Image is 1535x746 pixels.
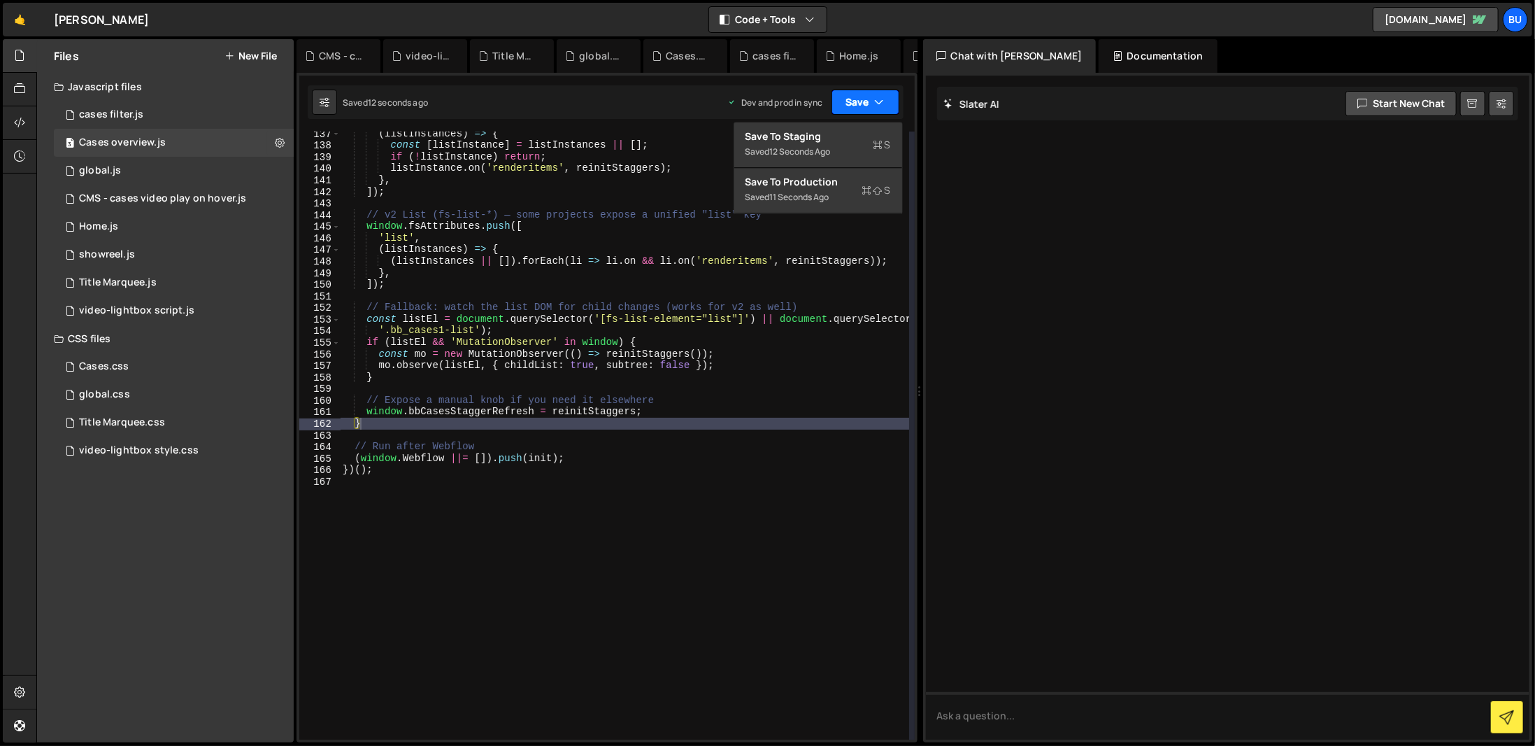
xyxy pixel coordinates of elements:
[299,407,341,418] div: 161
[54,381,294,409] div: 16080/46144.css
[299,175,341,187] div: 141
[299,140,341,152] div: 138
[54,297,294,325] div: 16080/43926.js
[79,108,143,121] div: cases filter.js
[1099,39,1217,73] div: Documentation
[862,183,891,197] span: S
[299,279,341,291] div: 150
[54,185,294,213] div: 16080/43141.js
[492,49,537,63] div: Title Marquee.css
[224,50,277,62] button: New File
[745,143,891,160] div: Saved
[299,129,341,141] div: 137
[319,49,364,63] div: CMS - cases video play on hover.js
[54,437,294,465] div: 16080/43928.css
[54,409,294,437] div: 16080/43930.css
[579,49,624,63] div: global.css
[299,337,341,349] div: 155
[1503,7,1528,32] a: Bu
[666,49,711,63] div: Cases.css
[299,302,341,314] div: 152
[299,325,341,337] div: 154
[770,191,829,203] div: 11 seconds ago
[299,372,341,384] div: 158
[839,49,878,63] div: Home.js
[299,442,341,453] div: 164
[79,388,130,401] div: global.css
[745,129,891,143] div: Save to Staging
[299,256,341,268] div: 148
[299,395,341,407] div: 160
[54,11,149,28] div: [PERSON_NAME]
[79,304,194,317] div: video-lightbox script.js
[37,325,294,353] div: CSS files
[406,49,450,63] div: video-lightbox style.css
[54,353,294,381] div: 16080/45757.css
[299,198,341,210] div: 143
[299,477,341,488] div: 167
[299,430,341,442] div: 163
[79,276,157,289] div: Title Marquee.js
[727,97,822,108] div: Dev and prod in sync
[709,7,827,32] button: Code + Tools
[299,163,341,175] div: 140
[79,444,199,457] div: video-lightbox style.css
[3,3,37,36] a: 🤙
[299,418,341,430] div: 162
[79,192,246,205] div: CMS - cases video play on hover.js
[299,152,341,164] div: 139
[734,168,902,213] button: Save to ProductionS Saved11 seconds ago
[299,268,341,280] div: 149
[368,97,428,108] div: 12 seconds ago
[66,139,74,150] span: 3
[54,157,294,185] div: 16080/45708.js
[1373,7,1499,32] a: [DOMAIN_NAME]
[923,39,1097,73] div: Chat with [PERSON_NAME]
[299,187,341,199] div: 142
[79,360,129,373] div: Cases.css
[299,465,341,477] div: 166
[745,175,891,189] div: Save to Production
[54,101,294,129] div: 16080/44245.js
[54,213,294,241] div: 16080/43136.js
[79,248,135,261] div: showreel.js
[37,73,294,101] div: Javascript files
[79,416,165,429] div: Title Marquee.css
[54,269,294,297] div: 16080/43931.js
[79,220,118,233] div: Home.js
[299,244,341,256] div: 147
[79,164,121,177] div: global.js
[299,360,341,372] div: 157
[54,241,294,269] div: 16080/43137.js
[54,48,79,64] h2: Files
[79,136,166,149] div: Cases overview.js
[299,453,341,465] div: 165
[343,97,428,108] div: Saved
[831,90,899,115] button: Save
[299,314,341,326] div: 153
[1345,91,1457,116] button: Start new chat
[752,49,797,63] div: cases filter.js
[770,146,831,157] div: 12 seconds ago
[299,233,341,245] div: 146
[873,138,891,152] span: S
[299,210,341,222] div: 144
[299,291,341,303] div: 151
[944,97,1000,111] h2: Slater AI
[299,349,341,361] div: 156
[299,383,341,395] div: 159
[734,122,902,168] button: Save to StagingS Saved12 seconds ago
[54,129,294,157] div: 16080/46119.js
[745,189,891,206] div: Saved
[299,221,341,233] div: 145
